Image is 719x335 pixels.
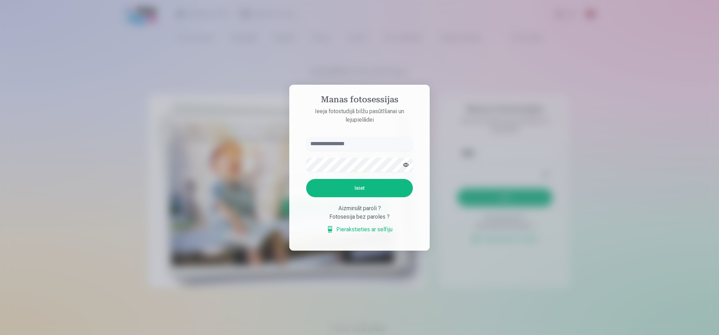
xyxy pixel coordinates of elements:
h4: Manas fotosessijas [299,95,420,107]
button: Ieiet [306,179,413,197]
p: Ieeja fotostudijā bilžu pasūtīšanai un lejupielādei [299,107,420,124]
div: Aizmirsāt paroli ? [306,204,413,213]
div: Fotosesija bez paroles ? [306,213,413,221]
a: Pierakstieties ar selfiju [326,225,393,234]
